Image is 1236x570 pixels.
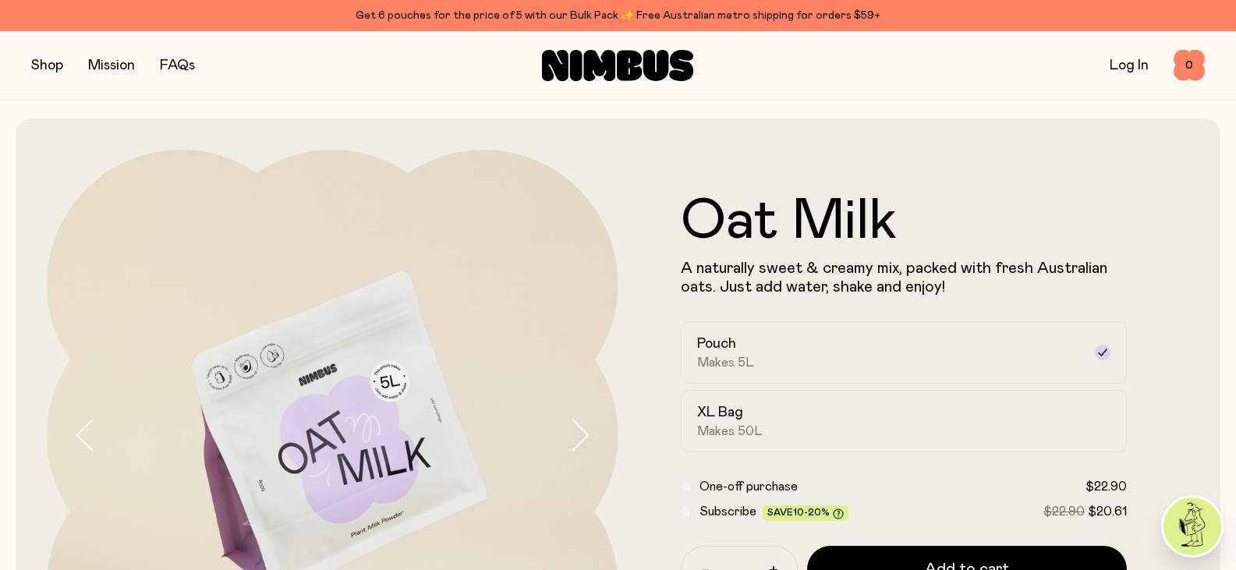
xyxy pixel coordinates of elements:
img: agent [1163,497,1221,555]
a: FAQs [160,58,195,73]
span: Makes 50L [697,423,763,439]
span: Subscribe [699,505,756,518]
span: Save [767,508,844,519]
span: Makes 5L [697,355,754,370]
div: Get 6 pouches for the price of 5 with our Bulk Pack ✨ Free Australian metro shipping for orders $59+ [31,6,1205,25]
a: Mission [88,58,135,73]
button: 0 [1174,50,1205,81]
span: One-off purchase [699,480,798,493]
a: Log In [1110,58,1149,73]
span: $22.90 [1043,505,1085,518]
h2: XL Bag [697,403,743,422]
p: A naturally sweet & creamy mix, packed with fresh Australian oats. Just add water, shake and enjoy! [681,259,1128,296]
span: 10-20% [793,508,830,517]
span: $22.90 [1085,480,1127,493]
h2: Pouch [697,335,736,353]
span: $20.61 [1088,505,1127,518]
h1: Oat Milk [681,193,1128,250]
